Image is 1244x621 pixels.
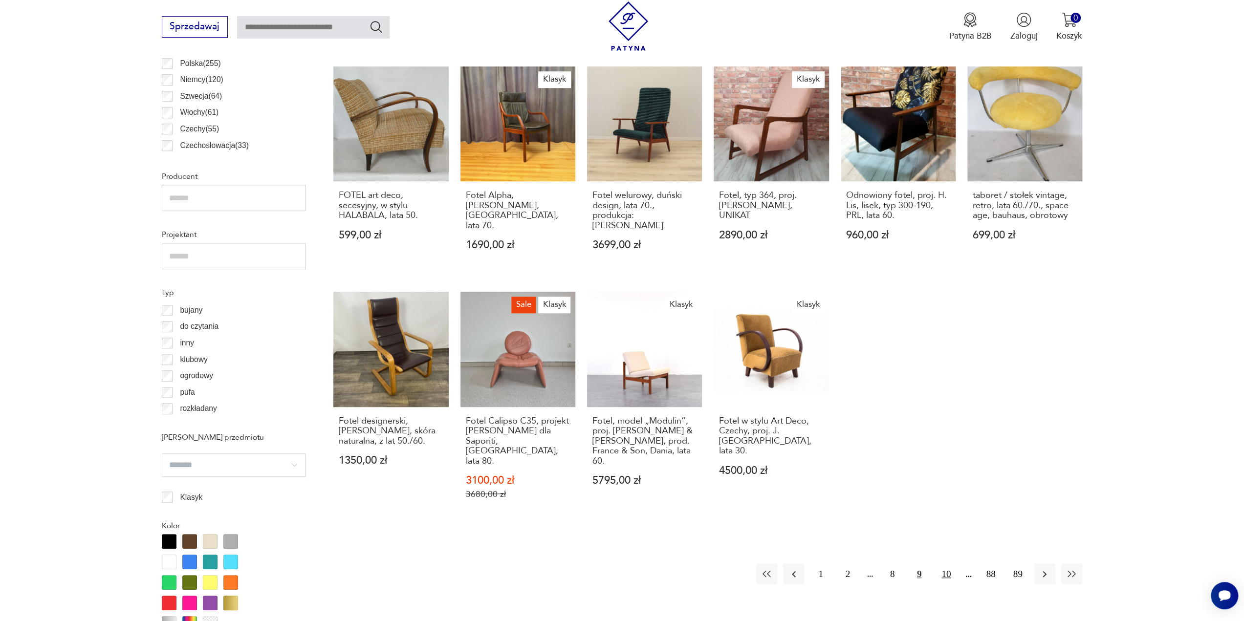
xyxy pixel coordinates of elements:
p: Zaloguj [1010,30,1038,42]
p: Czechy ( 55 ) [180,123,219,135]
p: 3100,00 zł [466,475,570,486]
img: Ikona koszyka [1062,12,1077,27]
h3: Fotel Calipso C35, projekt [PERSON_NAME] dla Saporiti, [GEOGRAPHIC_DATA], lata 80. [466,416,570,466]
h3: FOTEL art deco, secesyjny, w stylu HALABALA, lata 50. [339,191,443,220]
a: Fotel designerski, Yngve Ekstrom, skóra naturalna, z lat 50./60.Fotel designerski, [PERSON_NAME],... [333,292,448,522]
p: ogrodowy [180,369,213,382]
h3: Fotel, model „Modulin”, proj. [PERSON_NAME] & [PERSON_NAME], prod. France & Son, Dania, lata 60. [592,416,697,466]
button: Sprzedawaj [162,16,228,38]
a: Sprzedawaj [162,23,228,31]
p: Projektant [162,228,306,241]
a: FOTEL art deco, secesyjny, w stylu HALABALA, lata 50.FOTEL art deco, secesyjny, w stylu HALABALA,... [333,66,448,273]
div: 0 [1070,13,1081,23]
a: KlasykFotel Alpha, Walter Knoll, Niemcy, lata 70.Fotel Alpha, [PERSON_NAME], [GEOGRAPHIC_DATA], l... [460,66,575,273]
p: Szwecja ( 64 ) [180,90,222,103]
p: Patyna B2B [949,30,991,42]
button: 10 [936,563,957,584]
h3: Odnowiony fotel, proj. H. Lis, lisek, typ 300-190, PRL, lata 60. [846,191,950,220]
p: inny [180,337,194,349]
h3: taboret / stołek vintage, retro, lata 60./70., space age, bauhaus, obrotowy [973,191,1077,220]
p: bujany [180,304,202,317]
h3: Fotel w stylu Art Deco, Czechy, proj. J. [GEOGRAPHIC_DATA], lata 30. [719,416,824,456]
p: [PERSON_NAME] przedmiotu [162,431,306,444]
p: Norwegia ( 26 ) [180,155,226,168]
p: 1350,00 zł [339,455,443,466]
p: pufa [180,386,195,399]
iframe: Smartsupp widget button [1211,582,1238,609]
a: KlasykFotel w stylu Art Deco, Czechy, proj. J. Halabala, lata 30.Fotel w stylu Art Deco, Czechy, ... [714,292,829,522]
img: Ikona medalu [962,12,978,27]
p: Polska ( 255 ) [180,57,220,70]
a: Fotel welurowy, duński design, lata 70., produkcja: DaniaFotel welurowy, duński design, lata 70.,... [587,66,702,273]
a: Odnowiony fotel, proj. H. Lis, lisek, typ 300-190, PRL, lata 60.Odnowiony fotel, proj. H. Lis, li... [841,66,956,273]
h3: Fotel welurowy, duński design, lata 70., produkcja: [PERSON_NAME] [592,191,697,231]
h3: Fotel Alpha, [PERSON_NAME], [GEOGRAPHIC_DATA], lata 70. [466,191,570,231]
p: Koszyk [1056,30,1082,42]
p: 4500,00 zł [719,466,824,476]
p: Czechosłowacja ( 33 ) [180,139,248,152]
button: 0Koszyk [1056,12,1082,42]
p: 5795,00 zł [592,475,697,486]
img: Ikonka użytkownika [1016,12,1031,27]
p: 599,00 zł [339,230,443,240]
a: KlasykFotel, model „Modulin”, proj. Ole Gjerløv Knudsen & Torben Lind, prod. France & Son, Dania,... [587,292,702,522]
p: klubowy [180,353,207,366]
p: Włochy ( 61 ) [180,106,218,119]
p: Typ [162,286,306,299]
p: 960,00 zł [846,230,950,240]
button: 2 [837,563,858,584]
p: 2890,00 zł [719,230,824,240]
button: 9 [909,563,930,584]
button: 8 [882,563,903,584]
p: do czytania [180,320,218,333]
img: Patyna - sklep z meblami i dekoracjami vintage [604,1,653,51]
p: 699,00 zł [973,230,1077,240]
a: taboret / stołek vintage, retro, lata 60./70., space age, bauhaus, obrotowytaboret / stołek vinta... [967,66,1082,273]
p: Klasyk [180,491,202,504]
button: 1 [810,563,831,584]
p: 3680,00 zł [466,489,570,499]
button: 89 [1007,563,1028,584]
a: KlasykFotel, typ 364, proj. Barbara Fenrych-Węcławska, UNIKATFotel, typ 364, proj. [PERSON_NAME],... [714,66,829,273]
button: Zaloguj [1010,12,1038,42]
h3: Fotel designerski, [PERSON_NAME], skóra naturalna, z lat 50./60. [339,416,443,446]
h3: Fotel, typ 364, proj. [PERSON_NAME], UNIKAT [719,191,824,220]
button: Patyna B2B [949,12,991,42]
p: Niemcy ( 120 ) [180,73,223,86]
p: 1690,00 zł [466,240,570,250]
a: SaleKlasykFotel Calipso C35, projekt Vittorio Introini dla Saporiti, Włochy, lata 80.Fotel Calips... [460,292,575,522]
a: Ikona medaluPatyna B2B [949,12,991,42]
button: Szukaj [369,20,383,34]
p: Kolor [162,519,306,532]
p: 3699,00 zł [592,240,697,250]
p: Producent [162,170,306,183]
p: rozkładany [180,402,217,415]
button: 88 [980,563,1001,584]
